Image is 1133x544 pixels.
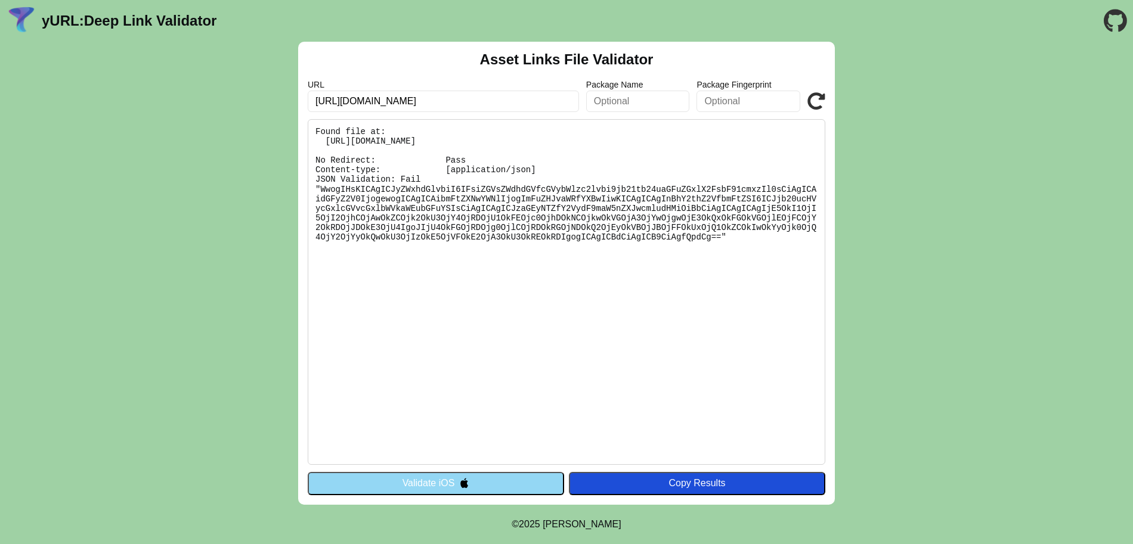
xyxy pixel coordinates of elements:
label: Package Fingerprint [696,80,800,89]
img: appleIcon.svg [459,478,469,488]
a: Michael Ibragimchayev's Personal Site [543,519,621,529]
input: Optional [696,91,800,112]
input: Required [308,91,579,112]
h2: Asset Links File Validator [480,51,654,68]
pre: Found file at: [URL][DOMAIN_NAME] No Redirect: Pass Content-type: [application/json] JSON Validat... [308,119,825,465]
a: yURL:Deep Link Validator [42,13,216,29]
div: Copy Results [575,478,819,489]
label: Package Name [586,80,690,89]
button: Copy Results [569,472,825,495]
img: yURL Logo [6,5,37,36]
button: Validate iOS [308,472,564,495]
span: 2025 [519,519,540,529]
label: URL [308,80,579,89]
footer: © [512,505,621,544]
input: Optional [586,91,690,112]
